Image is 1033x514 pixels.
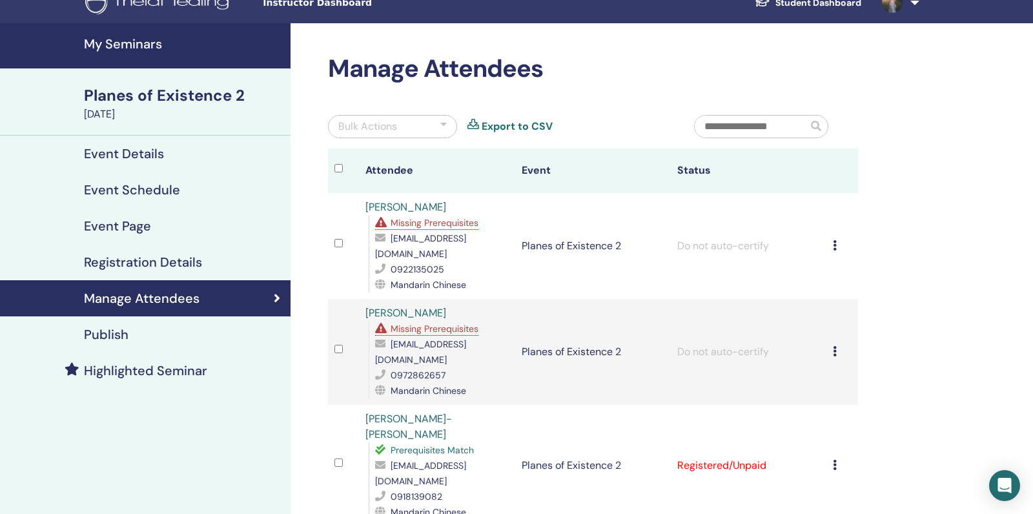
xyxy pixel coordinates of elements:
[84,254,202,270] h4: Registration Details
[515,193,671,299] td: Planes of Existence 2
[515,149,671,193] th: Event
[391,217,478,229] span: Missing Prerequisites
[391,263,444,275] span: 0922135025
[84,107,283,122] div: [DATE]
[359,149,515,193] th: Attendee
[482,119,553,134] a: Export to CSV
[515,299,671,405] td: Planes of Existence 2
[365,200,446,214] a: [PERSON_NAME]
[84,36,283,52] h4: My Seminars
[989,470,1020,501] div: Open Intercom Messenger
[391,369,445,381] span: 0972862657
[391,444,474,456] span: Prerequisites Match
[391,323,478,334] span: Missing Prerequisites
[76,85,291,122] a: Planes of Existence 2[DATE]
[84,85,283,107] div: Planes of Existence 2
[84,363,207,378] h4: Highlighted Seminar
[328,54,858,84] h2: Manage Attendees
[365,412,452,441] a: [PERSON_NAME]-[PERSON_NAME]
[84,182,180,198] h4: Event Schedule
[338,119,397,134] div: Bulk Actions
[375,460,466,487] span: [EMAIL_ADDRESS][DOMAIN_NAME]
[391,491,442,502] span: 0918139082
[391,279,466,291] span: Mandarin Chinese
[365,306,446,320] a: [PERSON_NAME]
[84,291,199,306] h4: Manage Attendees
[84,218,151,234] h4: Event Page
[84,146,164,161] h4: Event Details
[375,338,466,365] span: [EMAIL_ADDRESS][DOMAIN_NAME]
[375,232,466,260] span: [EMAIL_ADDRESS][DOMAIN_NAME]
[84,327,128,342] h4: Publish
[671,149,826,193] th: Status
[391,385,466,396] span: Mandarin Chinese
